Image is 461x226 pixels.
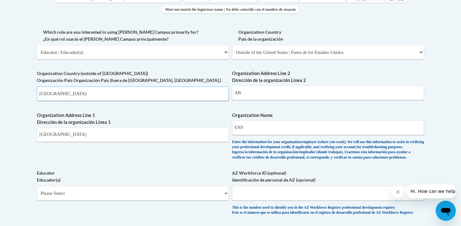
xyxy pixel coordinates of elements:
iframe: Close message [392,186,404,198]
span: Must not match the login/user name | No debe coincidir con el nombre de usuario [162,6,299,13]
input: Metadata input [232,86,424,100]
div: This is the number used to identify you in the AZ Workforce Registry professional development reg... [232,206,424,216]
label: Organization Address Line 1 Dirección de la organización Línea 1 [37,112,229,126]
iframe: Message from company [407,184,456,198]
span: Hi. How can we help? [4,4,51,9]
input: Metadata input [232,121,424,135]
label: Organization Address Line 2 Dirección de la organización Línea 2 [232,70,424,84]
label: Organization Country País de la organización [232,29,424,43]
label: AZ Workforce ID (optional) Identificación de personal de AZ (opcional) [232,170,424,184]
div: Enter the information for your organization/employer (where you work). We will use this informati... [232,140,424,161]
input: Metadata input [37,128,229,142]
input: Search [37,87,229,101]
label: Organization Name [232,112,424,119]
label: Organization Country (outside of [GEOGRAPHIC_DATA]) Organización País Organización País (fuera de... [37,70,229,84]
iframe: Button to launch messaging window [436,201,456,221]
label: Which role are you interested in using [PERSON_NAME] Campus primarily for? ¿En qué rol usarás el ... [37,29,229,43]
label: Educator Educador(a) [37,170,229,184]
